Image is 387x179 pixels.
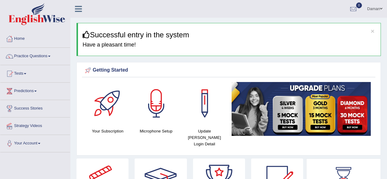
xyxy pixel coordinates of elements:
img: small5.jpg [232,82,371,136]
h4: Update [PERSON_NAME] Login Detail [183,128,225,147]
a: Your Account [0,135,70,150]
span: 0 [356,2,362,8]
a: Practice Questions [0,48,70,63]
div: Getting Started [84,66,374,75]
h4: Your Subscription [87,128,129,134]
a: Home [0,30,70,46]
button: × [371,28,374,34]
a: Predictions [0,83,70,98]
a: Success Stories [0,100,70,115]
h3: Successful entry in the system [83,31,376,39]
a: Tests [0,65,70,80]
a: Strategy Videos [0,117,70,133]
h4: Have a pleasant time! [83,42,376,48]
h4: Microphone Setup [135,128,177,134]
